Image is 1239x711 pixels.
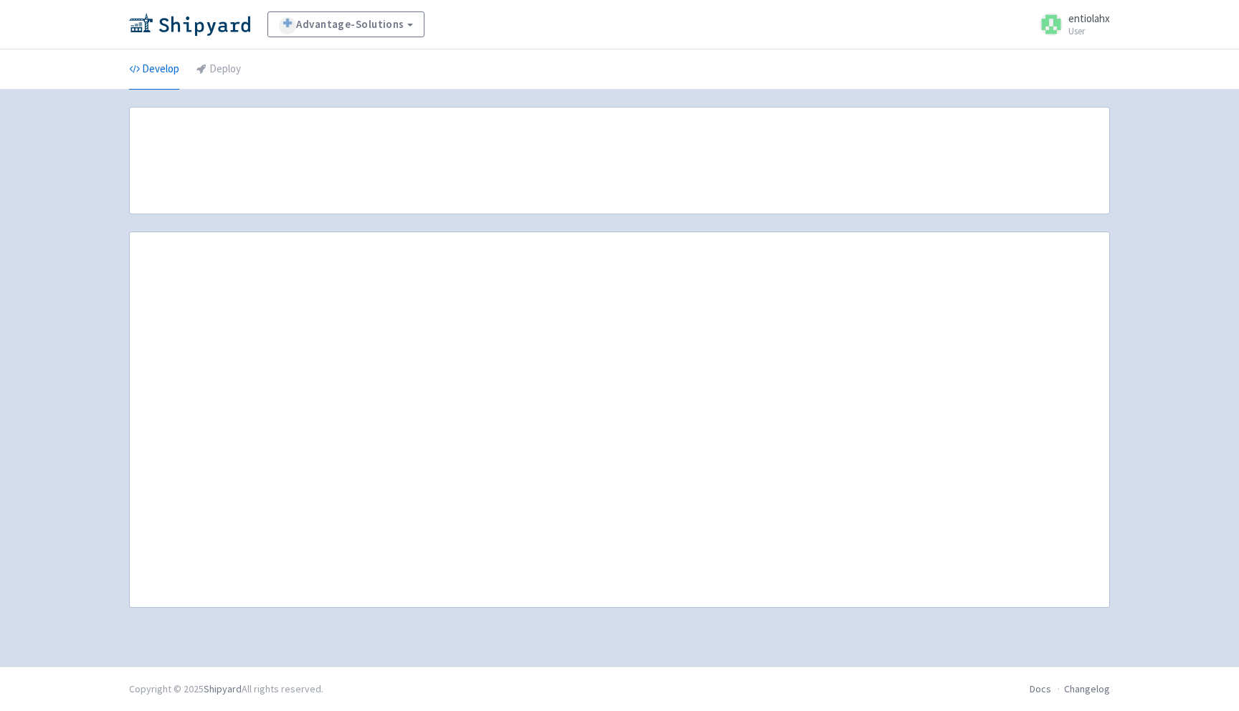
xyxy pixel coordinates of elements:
small: User [1068,27,1110,36]
img: Shipyard logo [129,13,250,36]
a: Shipyard [204,682,242,695]
div: Copyright © 2025 All rights reserved. [129,682,323,697]
span: entiolahx [1068,11,1110,25]
a: Develop [129,49,179,90]
a: Deploy [196,49,241,90]
a: Docs [1030,682,1051,695]
a: Changelog [1064,682,1110,695]
a: Advantage-Solutions [267,11,424,37]
a: entiolahx User [1031,13,1110,36]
